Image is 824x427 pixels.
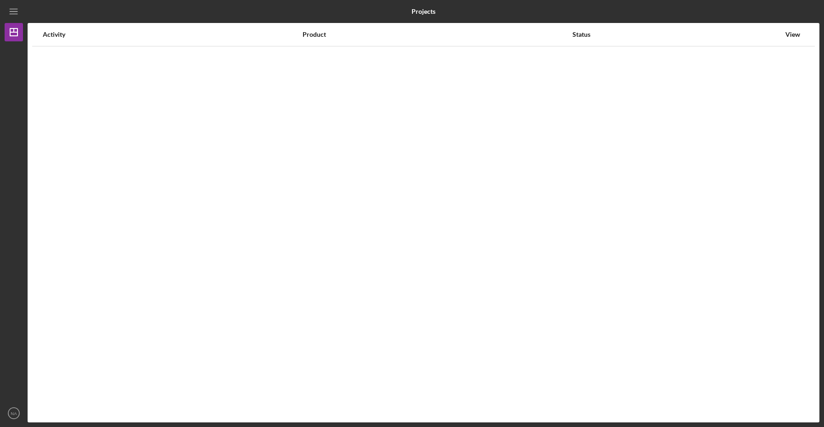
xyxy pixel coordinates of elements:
[5,404,23,422] button: NA
[303,31,572,38] div: Product
[781,31,804,38] div: View
[11,411,17,416] text: NA
[43,31,302,38] div: Activity
[572,31,780,38] div: Status
[412,8,435,15] b: Projects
